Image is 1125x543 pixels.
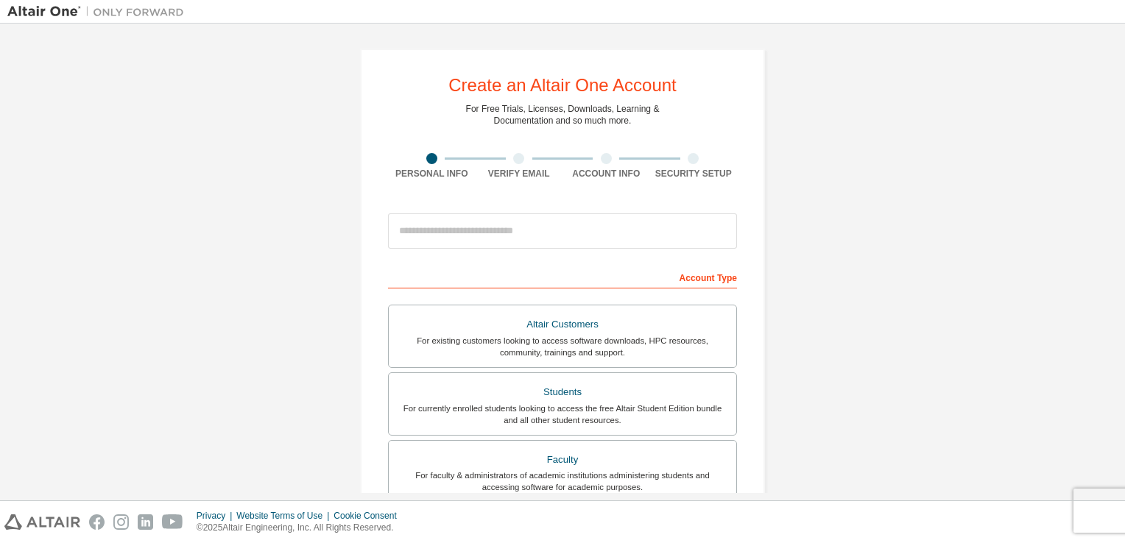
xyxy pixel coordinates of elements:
[398,469,727,493] div: For faculty & administrators of academic institutions administering students and accessing softwa...
[398,382,727,402] div: Students
[4,514,80,530] img: altair_logo.svg
[398,402,727,426] div: For currently enrolled students looking to access the free Altair Student Edition bundle and all ...
[89,514,105,530] img: facebook.svg
[448,77,677,94] div: Create an Altair One Account
[7,4,191,19] img: Altair One
[113,514,129,530] img: instagram.svg
[236,510,334,522] div: Website Terms of Use
[388,265,737,288] div: Account Type
[398,314,727,335] div: Altair Customers
[197,522,406,534] p: © 2025 Altair Engineering, Inc. All Rights Reserved.
[562,168,650,180] div: Account Info
[334,510,405,522] div: Cookie Consent
[197,510,236,522] div: Privacy
[476,168,563,180] div: Verify Email
[388,168,476,180] div: Personal Info
[162,514,183,530] img: youtube.svg
[398,450,727,470] div: Faculty
[650,168,738,180] div: Security Setup
[398,335,727,358] div: For existing customers looking to access software downloads, HPC resources, community, trainings ...
[138,514,153,530] img: linkedin.svg
[466,103,660,127] div: For Free Trials, Licenses, Downloads, Learning & Documentation and so much more.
